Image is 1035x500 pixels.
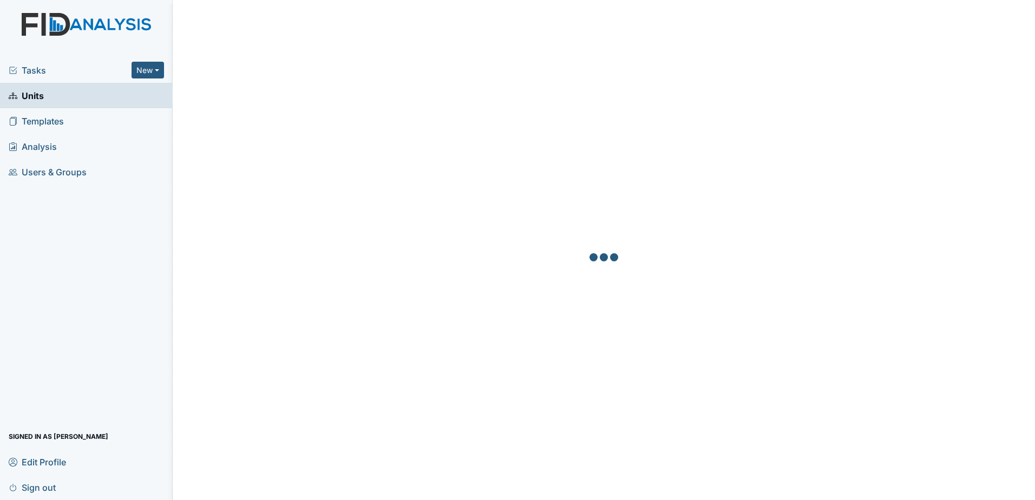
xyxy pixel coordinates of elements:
span: Users & Groups [9,163,87,180]
span: Units [9,87,44,104]
span: Analysis [9,138,57,155]
button: New [132,62,164,78]
a: Tasks [9,64,132,77]
span: Sign out [9,479,56,496]
span: Templates [9,113,64,129]
span: Edit Profile [9,453,66,470]
span: Signed in as [PERSON_NAME] [9,428,108,445]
